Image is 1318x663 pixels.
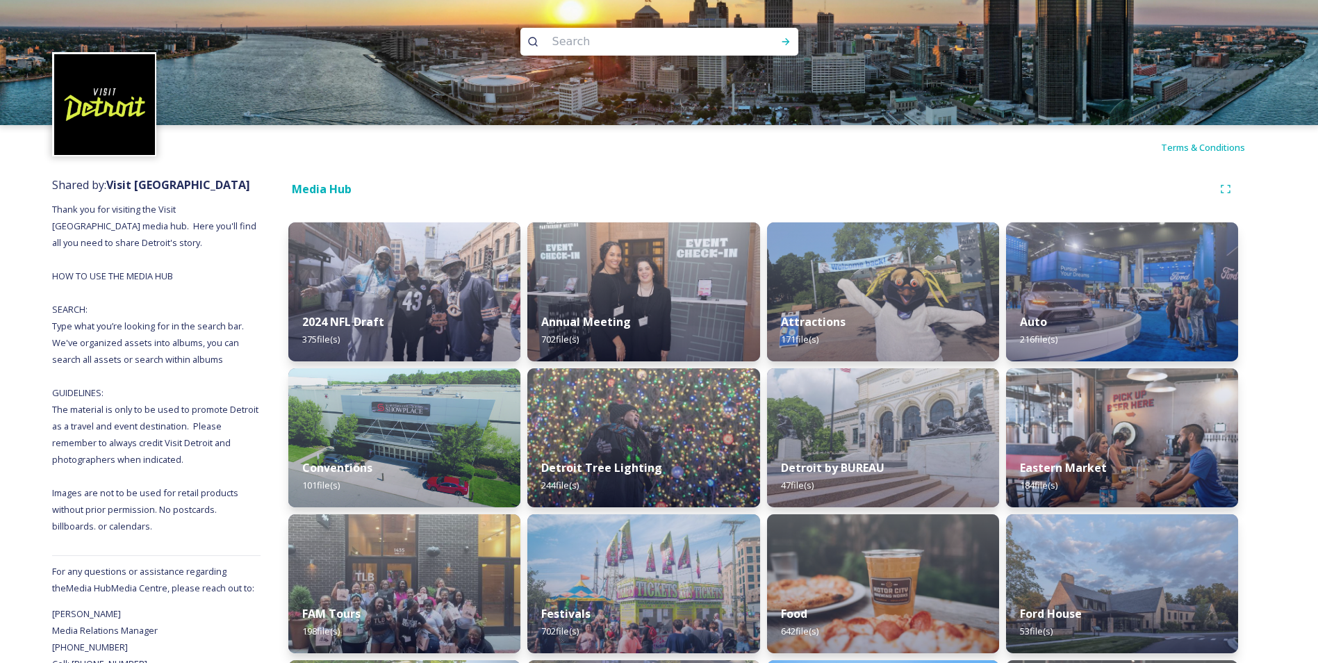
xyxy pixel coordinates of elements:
[541,460,662,475] strong: Detroit Tree Lighting
[545,26,736,57] input: Search
[781,625,818,637] span: 642 file(s)
[541,333,579,345] span: 702 file(s)
[54,54,155,155] img: VISIT%20DETROIT%20LOGO%20-%20BLACK%20BACKGROUND.png
[302,606,361,621] strong: FAM Tours
[1020,314,1047,329] strong: Auto
[302,460,372,475] strong: Conventions
[52,177,250,193] span: Shared by:
[781,460,884,475] strong: Detroit by BUREAU
[288,368,520,507] img: 35ad669e-8c01-473d-b9e4-71d78d8e13d9.jpg
[767,368,999,507] img: Bureau_DIA_6998.jpg
[1020,625,1053,637] span: 53 file(s)
[1161,141,1245,154] span: Terms & Conditions
[1020,333,1057,345] span: 216 file(s)
[1020,479,1057,491] span: 184 file(s)
[781,314,846,329] strong: Attractions
[302,479,340,491] span: 101 file(s)
[541,314,631,329] strong: Annual Meeting
[292,181,352,197] strong: Media Hub
[302,314,384,329] strong: 2024 NFL Draft
[541,606,591,621] strong: Festivals
[1161,139,1266,156] a: Terms & Conditions
[1006,368,1238,507] img: 3c2c6adb-06da-4ad6-b7c8-83bb800b1f33.jpg
[527,368,759,507] img: ad1a86ae-14bd-4f6b-9ce0-fa5a51506304.jpg
[1020,460,1107,475] strong: Eastern Market
[52,565,254,594] span: For any questions or assistance regarding the Media Hub Media Centre, please reach out to:
[781,606,807,621] strong: Food
[302,333,340,345] span: 375 file(s)
[767,222,999,361] img: b41b5269-79c1-44fe-8f0b-cab865b206ff.jpg
[781,333,818,345] span: 171 file(s)
[288,222,520,361] img: 1cf80b3c-b923-464a-9465-a021a0fe5627.jpg
[527,222,759,361] img: 8c0cc7c4-d0ac-4b2f-930c-c1f64b82d302.jpg
[541,479,579,491] span: 244 file(s)
[302,625,340,637] span: 198 file(s)
[106,177,250,193] strong: Visit [GEOGRAPHIC_DATA]
[52,203,261,532] span: Thank you for visiting the Visit [GEOGRAPHIC_DATA] media hub. Here you'll find all you need to sh...
[1006,514,1238,653] img: VisitorCenter.jpg
[767,514,999,653] img: a0bd6cc6-0a5e-4110-bbb1-1ef2cc64960c.jpg
[781,479,814,491] span: 47 file(s)
[288,514,520,653] img: 452b8020-6387-402f-b366-1d8319e12489.jpg
[527,514,759,653] img: DSC02900.jpg
[1020,606,1082,621] strong: Ford House
[541,625,579,637] span: 702 file(s)
[1006,222,1238,361] img: d7532473-e64b-4407-9cc3-22eb90fab41b.jpg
